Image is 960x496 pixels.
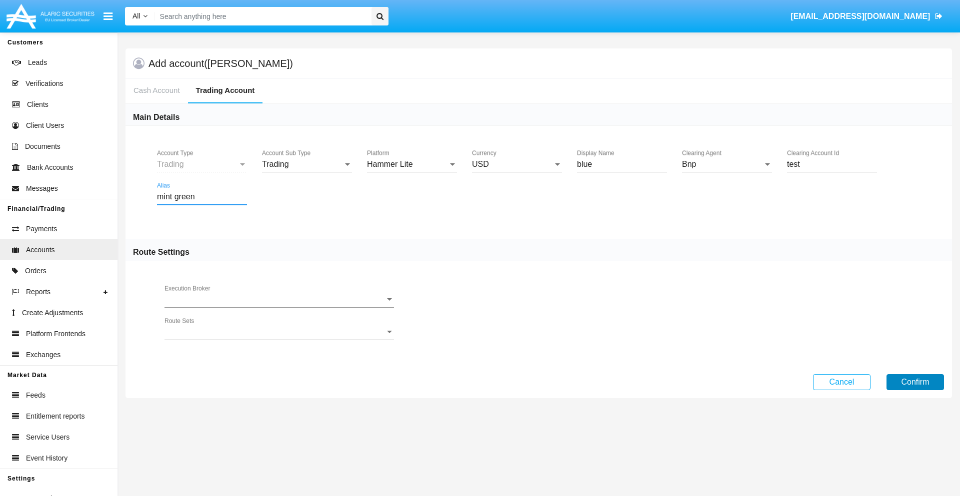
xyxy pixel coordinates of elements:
[25,266,46,276] span: Orders
[25,78,63,89] span: Verifications
[132,12,140,20] span: All
[5,1,96,31] img: Logo image
[125,11,155,21] a: All
[886,374,944,390] button: Confirm
[26,390,45,401] span: Feeds
[26,432,69,443] span: Service Users
[26,120,64,131] span: Client Users
[26,411,85,422] span: Entitlement reports
[790,12,930,20] span: [EMAIL_ADDRESS][DOMAIN_NAME]
[26,224,57,234] span: Payments
[26,350,60,360] span: Exchanges
[262,160,289,168] span: Trading
[133,247,189,258] h6: Route Settings
[367,160,413,168] span: Hammer Lite
[813,374,870,390] button: Cancel
[157,160,184,168] span: Trading
[26,245,55,255] span: Accounts
[164,328,385,337] span: Route Sets
[148,59,293,67] h5: Add account ([PERSON_NAME])
[26,287,50,297] span: Reports
[25,141,60,152] span: Documents
[26,453,67,464] span: Event History
[27,162,73,173] span: Bank Accounts
[26,329,85,339] span: Platform Frontends
[22,308,83,318] span: Create Adjustments
[133,112,179,123] h6: Main Details
[472,160,489,168] span: USD
[155,7,368,25] input: Search
[786,2,947,30] a: [EMAIL_ADDRESS][DOMAIN_NAME]
[682,160,696,168] span: Bnp
[26,183,58,194] span: Messages
[27,99,48,110] span: Clients
[164,295,385,304] span: Execution Broker
[28,57,47,68] span: Leads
